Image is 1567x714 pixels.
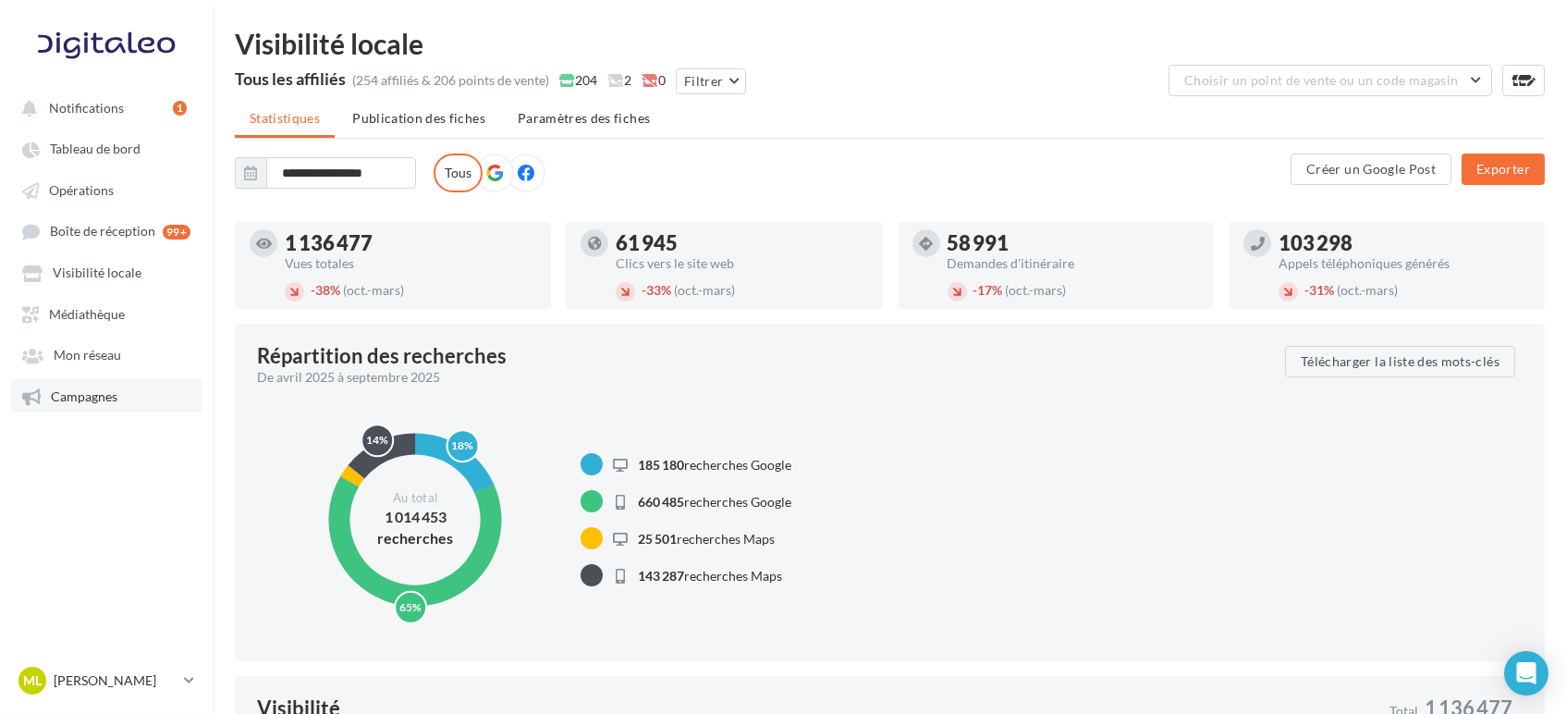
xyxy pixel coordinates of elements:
span: (oct.-mars) [1006,282,1067,298]
a: Boîte de réception 99+ [11,214,202,248]
span: recherches Maps [638,568,782,584]
span: 31% [1304,282,1334,298]
span: Médiathèque [49,306,125,322]
a: Mon réseau [11,338,202,371]
div: De avril 2025 à septembre 2025 [257,368,1270,387]
span: 0 [642,71,666,90]
span: 143 287 [638,568,684,584]
span: Opérations [49,182,114,198]
div: (254 affiliés & 206 points de vente) [352,71,549,90]
span: - [642,282,646,298]
a: Médiathèque [11,297,202,330]
div: 103 298 [1279,233,1530,253]
div: Vues totales [285,257,536,270]
div: 1 136 477 [285,233,536,253]
span: - [311,282,315,298]
span: (oct.-mars) [674,282,735,298]
span: 38% [311,282,340,298]
span: Mon réseau [54,348,121,363]
a: Opérations [11,173,202,206]
div: 61 945 [616,233,867,253]
span: 185 180 [638,457,684,473]
span: 204 [559,71,597,90]
a: Tableau de bord [11,131,202,165]
button: Choisir un point de vente ou un code magasin [1169,65,1492,96]
div: Tous les affiliés [235,70,346,87]
span: Campagnes [51,388,117,404]
div: Visibilité locale [235,30,1545,57]
span: Tableau de bord [50,142,141,157]
span: recherches Google [638,457,791,473]
span: 2 [607,71,631,90]
div: 99+ [163,225,190,240]
span: - [973,282,978,298]
span: ML [23,671,42,690]
span: Notifications [49,100,124,116]
span: 660 485 [638,494,684,510]
div: Open Intercom Messenger [1504,651,1549,696]
button: Filtrer [676,68,746,94]
span: Visibilité locale [53,265,141,281]
a: Campagnes [11,379,202,412]
span: - [1304,282,1309,298]
a: Visibilité locale [11,255,202,289]
button: Télécharger la liste des mots-clés [1285,346,1515,377]
label: Tous [434,154,483,192]
span: Paramètres des fiches [518,110,650,126]
div: Demandes d'itinéraire [948,257,1199,270]
button: Exporter [1462,154,1545,185]
span: Choisir un point de vente ou un code magasin [1184,72,1458,88]
span: 17% [973,282,1003,298]
div: 1 [173,101,187,116]
span: 25 501 [638,531,677,547]
span: 33% [642,282,671,298]
button: Notifications 1 [11,91,194,124]
div: Clics vers le site web [616,257,867,270]
span: (oct.-mars) [343,282,404,298]
span: (oct.-mars) [1337,282,1398,298]
div: Répartition des recherches [257,346,507,366]
span: Boîte de réception [50,224,155,240]
span: Publication des fiches [352,110,485,126]
div: Appels téléphoniques générés [1279,257,1530,270]
span: recherches Maps [638,531,775,547]
span: recherches Google [638,494,791,510]
a: ML [PERSON_NAME] [15,663,198,698]
p: [PERSON_NAME] [54,671,177,690]
div: 58 991 [948,233,1199,253]
button: Créer un Google Post [1291,154,1451,185]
